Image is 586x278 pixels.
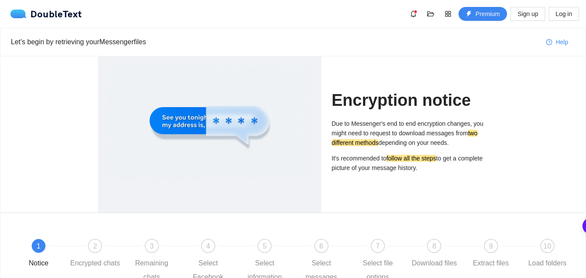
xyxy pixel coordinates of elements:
button: thunderboltPremium [458,7,507,21]
span: appstore [442,10,455,17]
mark: two different methods [332,130,478,146]
div: DoubleText [10,10,82,18]
span: folder-open [424,10,437,17]
p: It's recommended to to get a complete picture of your message history. [332,154,488,173]
span: Log in [556,9,572,19]
span: question-circle [546,39,552,46]
h1: Encryption notice [332,90,488,111]
button: appstore [441,7,455,21]
span: 10 [543,242,551,250]
span: 7 [376,242,380,250]
a: logoDoubleText [10,10,82,18]
img: logo [10,10,30,18]
div: 8Download files [409,239,465,270]
span: Help [556,37,568,47]
mark: follow all the steps [386,155,436,162]
div: Load folders [528,256,566,270]
button: bell [406,7,420,21]
div: Notice [29,256,48,270]
div: Encrypted chats [70,256,120,270]
div: 2Encrypted chats [70,239,126,270]
button: question-circleHelp [539,35,575,49]
div: 10Load folders [522,239,573,270]
span: thunderbolt [466,11,472,18]
div: 9Extract files [466,239,522,270]
span: Premium [475,9,500,19]
span: 3 [150,242,154,250]
div: Extract files [473,256,509,270]
span: 8 [432,242,436,250]
div: 1Notice [13,239,70,270]
div: Download files [412,256,457,270]
button: folder-open [424,7,438,21]
div: Let's begin by retrieving your Messenger files [11,36,539,47]
span: 9 [489,242,493,250]
button: Log in [549,7,579,21]
p: Due to Messenger's end to end encryption changes, you might need to request to download messages ... [332,119,488,147]
span: 6 [319,242,323,250]
span: bell [407,10,420,17]
span: 1 [37,242,41,250]
span: Sign up [517,9,538,19]
button: Sign up [511,7,545,21]
span: 2 [93,242,97,250]
span: 5 [263,242,267,250]
span: 4 [206,242,210,250]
